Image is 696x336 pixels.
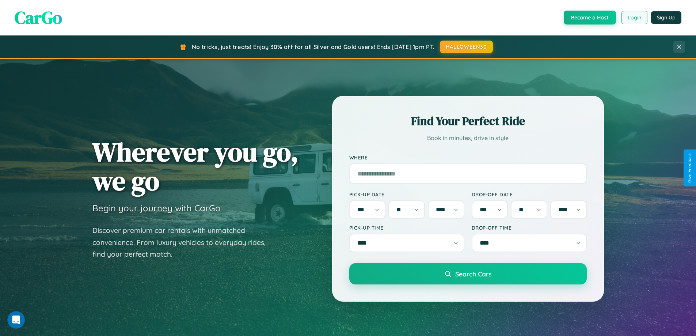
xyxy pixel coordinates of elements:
[349,113,587,129] h2: Find Your Perfect Ride
[92,137,298,195] h1: Wherever you go, we go
[621,11,647,24] button: Login
[349,191,464,197] label: Pick-up Date
[687,153,692,183] div: Give Feedback
[92,203,221,214] h3: Begin your journey with CarGo
[92,224,275,260] p: Discover premium car rentals with unmatched convenience. From luxury vehicles to everyday rides, ...
[472,191,587,197] label: Drop-off Date
[349,224,464,231] label: Pick-up Time
[472,224,587,231] label: Drop-off Time
[349,154,587,161] label: Where
[564,11,616,24] button: Become a Host
[192,43,434,50] span: No tricks, just treats! Enjoy 30% off for all Silver and Gold users! Ends [DATE] 1pm PT.
[349,263,587,284] button: Search Cars
[7,311,25,329] iframe: Intercom live chat
[455,270,491,278] span: Search Cars
[15,5,62,30] span: CarGo
[349,133,587,143] p: Book in minutes, drive in style
[440,41,493,53] button: HALLOWEEN30
[651,11,681,24] button: Sign Up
